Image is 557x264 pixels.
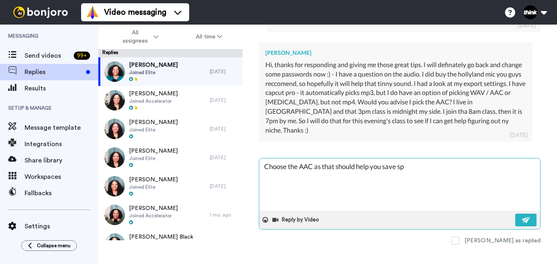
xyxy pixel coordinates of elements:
span: Joined Elite [129,126,178,133]
img: vm-color.svg [86,6,99,19]
button: Collapse menu [21,240,77,251]
span: [PERSON_NAME] [129,90,178,98]
span: Results [25,83,98,93]
div: [DATE] [210,97,238,104]
span: Integrations [25,139,98,149]
div: [PERSON_NAME] as replied [464,237,541,245]
div: [DATE] [210,68,238,75]
div: [DATE] [210,154,238,161]
a: [PERSON_NAME]Joined Accelerator[DATE] [98,86,242,115]
button: All time [177,29,241,44]
span: Joined Elite [129,155,178,162]
a: [PERSON_NAME]Joined Elite[DATE] [98,172,242,201]
span: Fallbacks [25,188,98,198]
span: Joined Elite [129,69,178,76]
div: 1 mo. ago [210,212,238,218]
span: Replies [25,67,83,77]
img: bf94d7d9-bfec-4e87-b0ff-e6137ce7d032-thumb.jpg [104,147,125,168]
img: 88f0bf35-8509-4e66-80a4-769b788a2e95-thumb.jpg [104,176,125,196]
div: [DATE] [210,126,238,132]
span: [PERSON_NAME] [129,204,178,212]
span: [PERSON_NAME] [129,176,178,184]
span: Message template [25,123,98,133]
div: [PERSON_NAME] [265,49,526,57]
span: Joined Elite [129,184,178,190]
span: Video messaging [104,7,166,18]
span: [PERSON_NAME] [129,61,178,69]
div: [DATE] [210,183,238,190]
span: Settings [25,221,98,231]
span: Joined Accelerator [129,212,178,219]
a: [PERSON_NAME]Joined Elite[DATE] [98,143,242,172]
span: [PERSON_NAME] [129,147,178,155]
span: Workspaces [25,172,98,182]
textarea: Choose the AAC as that should help you save sp [259,158,540,211]
span: All assignees [119,29,152,45]
span: Share library [25,156,98,165]
div: 99 + [74,52,90,60]
img: 301cf987-3a05-4b0f-aed5-533627d4d708-thumb.jpg [104,233,125,254]
a: [PERSON_NAME]Joined Elite[DATE] [98,57,242,86]
a: [PERSON_NAME]Joined Accelerator1 mo. ago [98,201,242,229]
button: Reply by Video [272,214,322,226]
a: [PERSON_NAME]Joined Elite[DATE] [98,115,242,143]
img: 5c33a756-39b3-4d11-a18c-865280a9b365-thumb.jpg [104,119,125,139]
img: 9c041629-e145-4133-a3a6-7a9be052b3a2-thumb.jpg [104,205,125,225]
img: a62cedd3-3044-4524-a418-5bf45ccf8658-thumb.jpg [104,90,125,111]
span: [PERSON_NAME] [129,118,178,126]
div: [DATE] [518,21,536,29]
span: [PERSON_NAME] Black [129,233,193,241]
div: [DATE] [509,131,528,139]
img: ab194274-a25e-41c4-b223-a48a3b111c15-thumb.jpg [104,61,125,82]
img: send-white.svg [522,217,531,223]
img: bj-logo-header-white.svg [10,7,71,18]
span: Joined Accelerator [129,98,178,104]
a: [PERSON_NAME] BlackJoined Elite1 mo. ago [98,229,242,258]
span: Send videos [25,51,70,61]
div: Replies [98,49,242,57]
span: Collapse menu [37,242,70,249]
div: Hi, thanks for responding and giving me those great tips. I will definately go back and change so... [265,60,526,135]
button: All assignees [100,25,177,48]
